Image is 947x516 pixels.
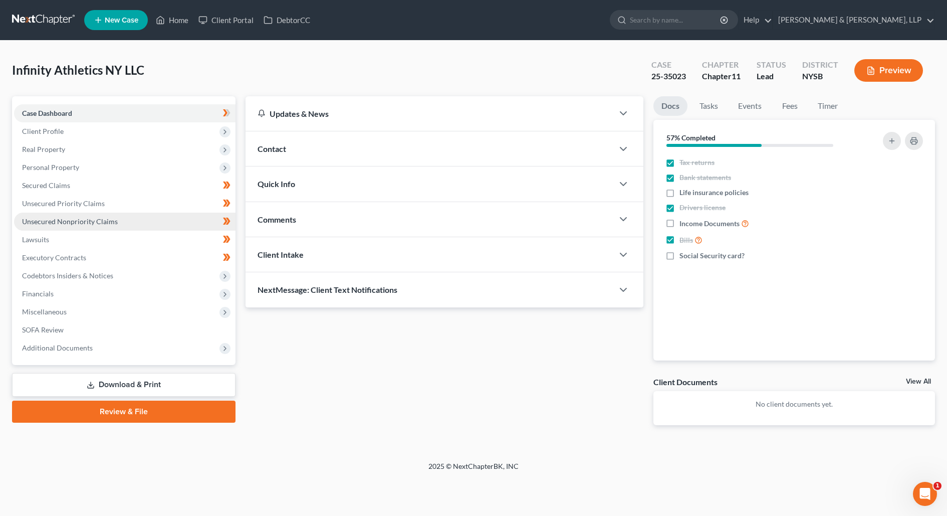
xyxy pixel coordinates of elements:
[22,289,54,298] span: Financials
[258,215,296,224] span: Comments
[22,271,113,280] span: Codebtors Insiders & Notices
[679,188,749,198] span: Life insurance policies
[22,181,70,190] span: Secured Claims
[630,11,722,29] input: Search by name...
[12,63,144,77] span: Infinity Athletics NY LLC
[739,11,772,29] a: Help
[14,249,235,267] a: Executory Contracts
[774,96,806,116] a: Fees
[651,59,686,71] div: Case
[22,343,93,352] span: Additional Documents
[151,11,193,29] a: Home
[22,307,67,316] span: Miscellaneous
[679,203,726,213] span: Drivers license
[259,11,315,29] a: DebtorCC
[702,59,741,71] div: Chapter
[802,71,838,82] div: NYSB
[258,179,295,189] span: Quick Info
[258,108,602,119] div: Updates & News
[14,321,235,339] a: SOFA Review
[14,231,235,249] a: Lawsuits
[679,219,740,229] span: Income Documents
[22,325,64,334] span: SOFA Review
[802,59,838,71] div: District
[854,59,923,82] button: Preview
[913,482,937,506] iframe: Intercom live chat
[193,11,259,29] a: Client Portal
[653,377,718,387] div: Client Documents
[14,213,235,231] a: Unsecured Nonpriority Claims
[773,11,934,29] a: [PERSON_NAME] & [PERSON_NAME], LLP
[12,401,235,423] a: Review & File
[691,96,726,116] a: Tasks
[22,199,105,208] span: Unsecured Priority Claims
[653,96,687,116] a: Docs
[188,461,759,479] div: 2025 © NextChapterBK, INC
[679,157,715,167] span: Tax returns
[22,163,79,171] span: Personal Property
[651,71,686,82] div: 25-35023
[22,127,64,135] span: Client Profile
[258,144,286,153] span: Contact
[810,96,846,116] a: Timer
[661,399,927,409] p: No client documents yet.
[105,17,138,24] span: New Case
[22,253,86,262] span: Executory Contracts
[14,195,235,213] a: Unsecured Priority Claims
[12,373,235,397] a: Download & Print
[22,235,49,244] span: Lawsuits
[679,235,693,245] span: Bills
[22,145,65,153] span: Real Property
[702,71,741,82] div: Chapter
[258,285,397,294] span: NextMessage: Client Text Notifications
[22,109,72,117] span: Case Dashboard
[679,251,745,261] span: Social Security card?
[732,71,741,81] span: 11
[22,217,118,226] span: Unsecured Nonpriority Claims
[906,378,931,385] a: View All
[666,133,716,142] strong: 57% Completed
[14,177,235,195] a: Secured Claims
[757,59,786,71] div: Status
[933,482,941,490] span: 1
[679,173,731,183] span: Bank statements
[14,104,235,122] a: Case Dashboard
[757,71,786,82] div: Lead
[730,96,770,116] a: Events
[258,250,304,259] span: Client Intake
